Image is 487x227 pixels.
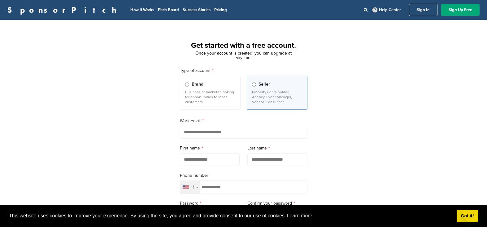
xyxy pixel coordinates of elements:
[180,172,307,179] label: Phone number
[191,185,194,189] div: +1
[214,7,227,12] a: Pricing
[9,211,452,220] span: This website uses cookies to improve your experience. By using the site, you agree and provide co...
[457,210,478,222] a: dismiss cookie message
[286,211,313,220] a: learn more about cookies
[247,200,307,207] label: Confirm your password
[195,51,292,60] span: Once your account is created, you can upgrade at anytime.
[180,67,307,74] label: Type of account
[192,81,203,88] span: Brand
[180,200,240,207] label: Password
[409,4,437,16] a: Sign In
[252,90,302,105] p: Property rights holder, Agency, Event Manager, Vendor, Consultant
[7,6,120,14] a: SponsorPitch
[371,6,402,14] a: Help Center
[180,181,200,194] div: Selected country
[130,7,154,12] a: How It Works
[462,202,482,222] iframe: Button to launch messaging window
[172,40,315,51] h1: Get started with a free account.
[441,4,480,16] a: Sign Up Free
[183,7,211,12] a: Success Stories
[185,82,189,87] input: Brand Business or marketer looking for opportunities to reach customers
[180,118,307,124] label: Work email
[259,81,270,88] span: Seller
[158,7,179,12] a: Pitch Board
[185,90,235,105] p: Business or marketer looking for opportunities to reach customers
[180,145,240,152] label: First name
[247,145,307,152] label: Last name
[252,82,256,87] input: Seller Property rights holder, Agency, Event Manager, Vendor, Consultant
